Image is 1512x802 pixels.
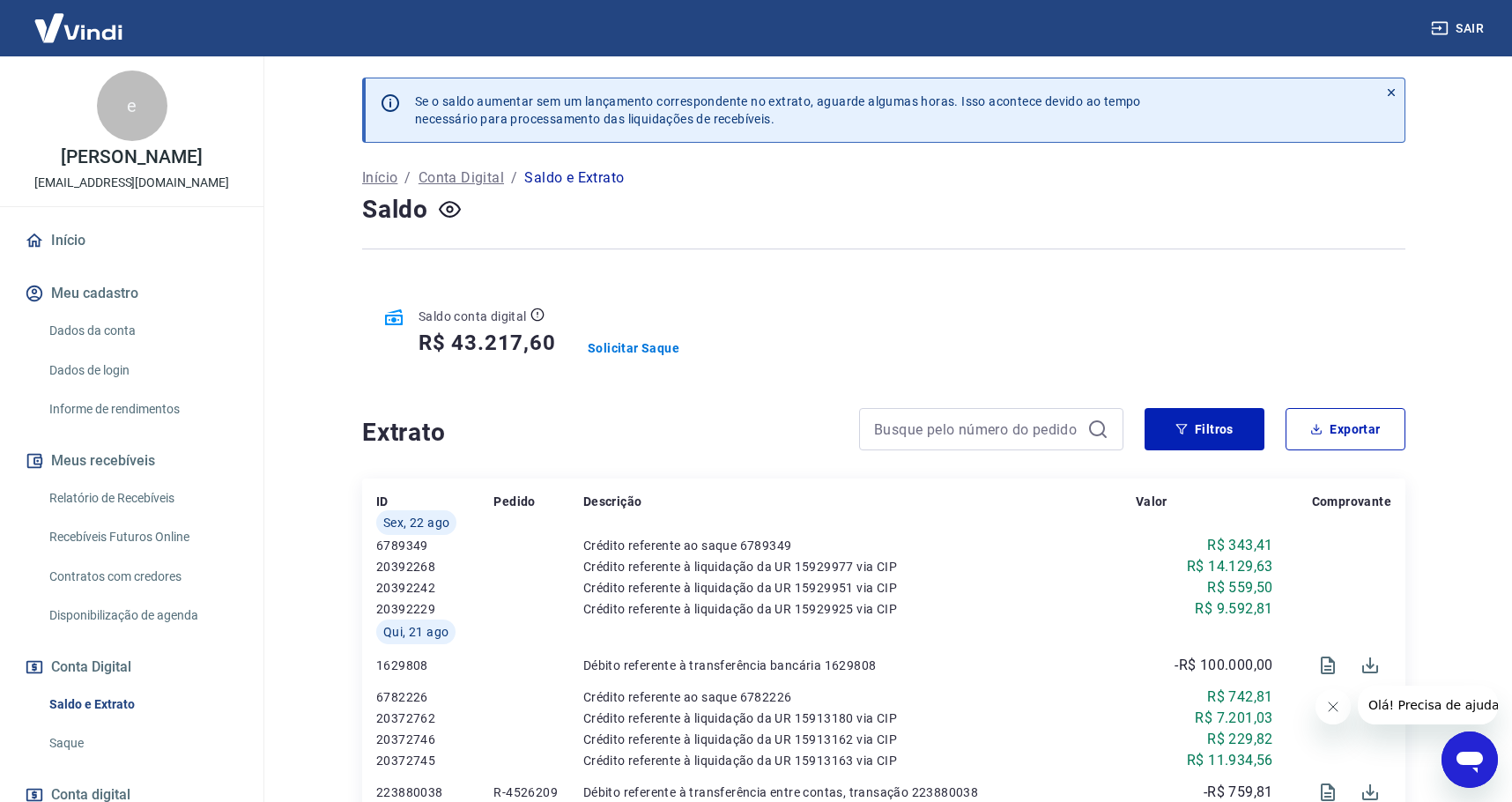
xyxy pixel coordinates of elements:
[376,657,493,674] p: 1629808
[383,623,448,641] span: Qui, 21 ago
[493,783,583,801] p: R-4526209
[42,313,242,349] a: Dados da conta
[362,192,428,227] h4: Saldo
[1207,687,1273,708] p: R$ 742,81
[362,415,838,450] h4: Extrato
[511,167,517,189] p: /
[42,725,242,761] a: Saque
[1307,644,1349,687] span: Visualizar
[42,480,242,516] a: Relatório de Recebíveis
[583,537,1136,554] p: Crédito referente ao saque 6789349
[1286,408,1405,450] button: Exportar
[1195,598,1272,620] p: R$ 9.592,81
[588,339,679,357] a: Solicitar Saque
[42,353,242,389] a: Dados de login
[1187,750,1273,771] p: R$ 11.934,56
[583,709,1136,727] p: Crédito referente à liquidação da UR 15913180 via CIP
[415,93,1141,128] p: Se o saldo aumentar sem um lançamento correspondente no extrato, aguarde algumas horas. Isso acon...
[21,442,242,480] button: Meus recebíveis
[376,752,493,769] p: 20372745
[1175,655,1273,676] p: -R$ 100.000,00
[1207,577,1273,598] p: R$ 559,50
[1195,708,1272,729] p: R$ 7.201,03
[376,688,493,706] p: 6782226
[21,221,242,260] a: Início
[583,731,1136,748] p: Crédito referente à liquidação da UR 15913162 via CIP
[583,783,1136,801] p: Débito referente à transferência entre contas, transação 223880038
[1312,493,1391,510] p: Comprovante
[493,493,535,510] p: Pedido
[1349,644,1391,687] span: Download
[1442,731,1498,788] iframe: Botão para abrir a janela de mensagens
[1136,493,1167,510] p: Valor
[583,688,1136,706] p: Crédito referente ao saque 6782226
[1207,535,1273,556] p: R$ 343,41
[21,648,242,687] button: Conta Digital
[874,416,1080,442] input: Busque pelo número do pedido
[42,687,242,723] a: Saldo e Extrato
[21,1,136,55] img: Vindi
[42,559,242,595] a: Contratos com credores
[1207,729,1273,750] p: R$ 229,82
[376,783,493,801] p: 223880038
[11,12,148,26] span: Olá! Precisa de ajuda?
[419,167,504,189] a: Conta Digital
[583,579,1136,597] p: Crédito referente à liquidação da UR 15929951 via CIP
[376,579,493,597] p: 20392242
[583,657,1136,674] p: Débito referente à transferência bancária 1629808
[42,391,242,427] a: Informe de rendimentos
[21,274,242,313] button: Meu cadastro
[419,308,527,325] p: Saldo conta digital
[376,709,493,727] p: 20372762
[42,519,242,555] a: Recebíveis Futuros Online
[383,514,449,531] span: Sex, 22 ago
[42,598,242,634] a: Disponibilização de agenda
[1316,689,1351,724] iframe: Fechar mensagem
[583,558,1136,576] p: Crédito referente à liquidação da UR 15929977 via CIP
[583,752,1136,769] p: Crédito referente à liquidação da UR 15913163 via CIP
[97,71,167,141] div: e
[583,493,642,510] p: Descrição
[362,167,397,189] a: Início
[1187,556,1273,577] p: R$ 14.129,63
[1145,408,1264,450] button: Filtros
[376,493,389,510] p: ID
[419,329,556,357] h5: R$ 43.217,60
[1427,12,1491,45] button: Sair
[61,148,202,167] p: [PERSON_NAME]
[376,600,493,618] p: 20392229
[583,600,1136,618] p: Crédito referente à liquidação da UR 15929925 via CIP
[1358,686,1498,724] iframe: Mensagem da empresa
[376,558,493,576] p: 20392268
[404,167,411,189] p: /
[524,167,624,189] p: Saldo e Extrato
[376,537,493,554] p: 6789349
[34,174,229,192] p: [EMAIL_ADDRESS][DOMAIN_NAME]
[376,731,493,748] p: 20372746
